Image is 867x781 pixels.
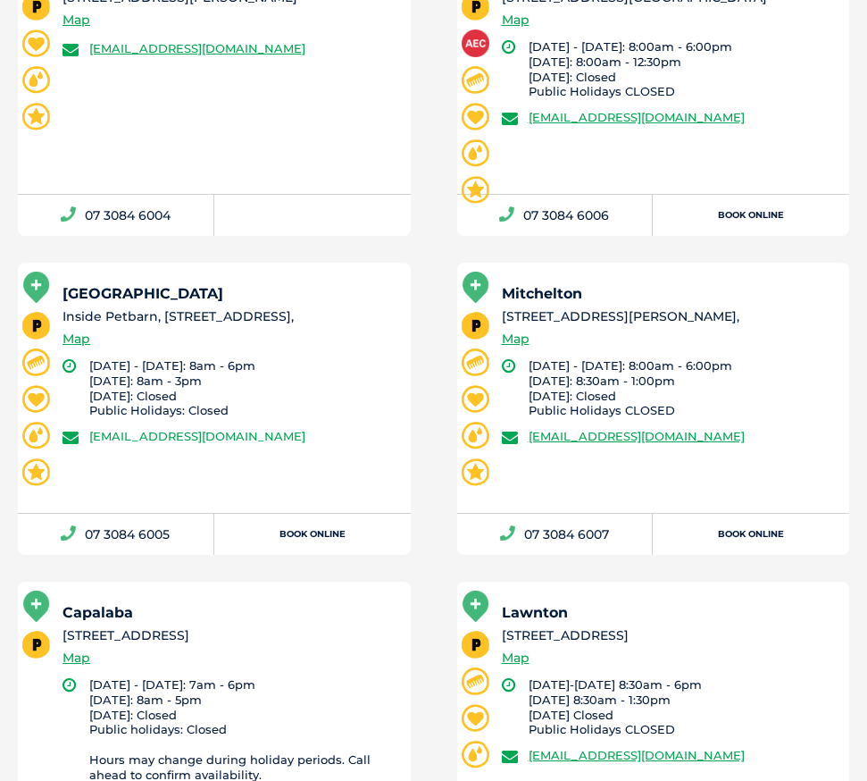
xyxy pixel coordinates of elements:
a: 07 3084 6004 [18,195,214,236]
a: Map [63,648,90,668]
li: Inside Petbarn, [STREET_ADDRESS], [63,307,395,326]
h5: Mitchelton [502,287,834,301]
a: Map [63,10,90,30]
a: Map [502,10,529,30]
h5: Lawnton [502,606,834,620]
a: 07 3084 6006 [457,195,654,236]
a: Book Online [653,195,849,236]
li: [DATE] - [DATE]: 8:00am - 6:00pm [DATE]: 8:00am - 12:30pm [DATE]: Closed Public Holidays CLOSED [529,39,834,100]
h5: Capalaba [63,606,395,620]
li: [STREET_ADDRESS] [502,626,834,645]
a: [EMAIL_ADDRESS][DOMAIN_NAME] [529,110,745,124]
li: [DATE] - [DATE]: 8am - 6pm [DATE]: 8am - 3pm [DATE]: Closed Public Holidays: Closed [89,358,395,419]
a: [EMAIL_ADDRESS][DOMAIN_NAME] [529,429,745,443]
h5: [GEOGRAPHIC_DATA] [63,287,395,301]
a: Map [63,329,90,349]
li: [DATE]-[DATE] 8:30am - 6pm [DATE] 8:30am - 1:30pm [DATE] Closed Public Holidays CLOSED [529,677,834,738]
a: [EMAIL_ADDRESS][DOMAIN_NAME] [529,748,745,762]
a: [EMAIL_ADDRESS][DOMAIN_NAME] [89,429,305,443]
a: [EMAIL_ADDRESS][DOMAIN_NAME] [89,41,305,55]
a: 07 3084 6005 [18,514,214,555]
a: Book Online [214,514,411,555]
a: Book Online [653,514,849,555]
li: [STREET_ADDRESS][PERSON_NAME], [502,307,834,326]
a: 07 3084 6007 [457,514,654,555]
a: Map [502,329,529,349]
a: Map [502,648,529,668]
li: [DATE] - [DATE]: 8:00am - 6:00pm [DATE]: 8:30am - 1:00pm [DATE]: Closed Public Holidays CLOSED [529,358,834,419]
li: [STREET_ADDRESS] [63,626,395,645]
